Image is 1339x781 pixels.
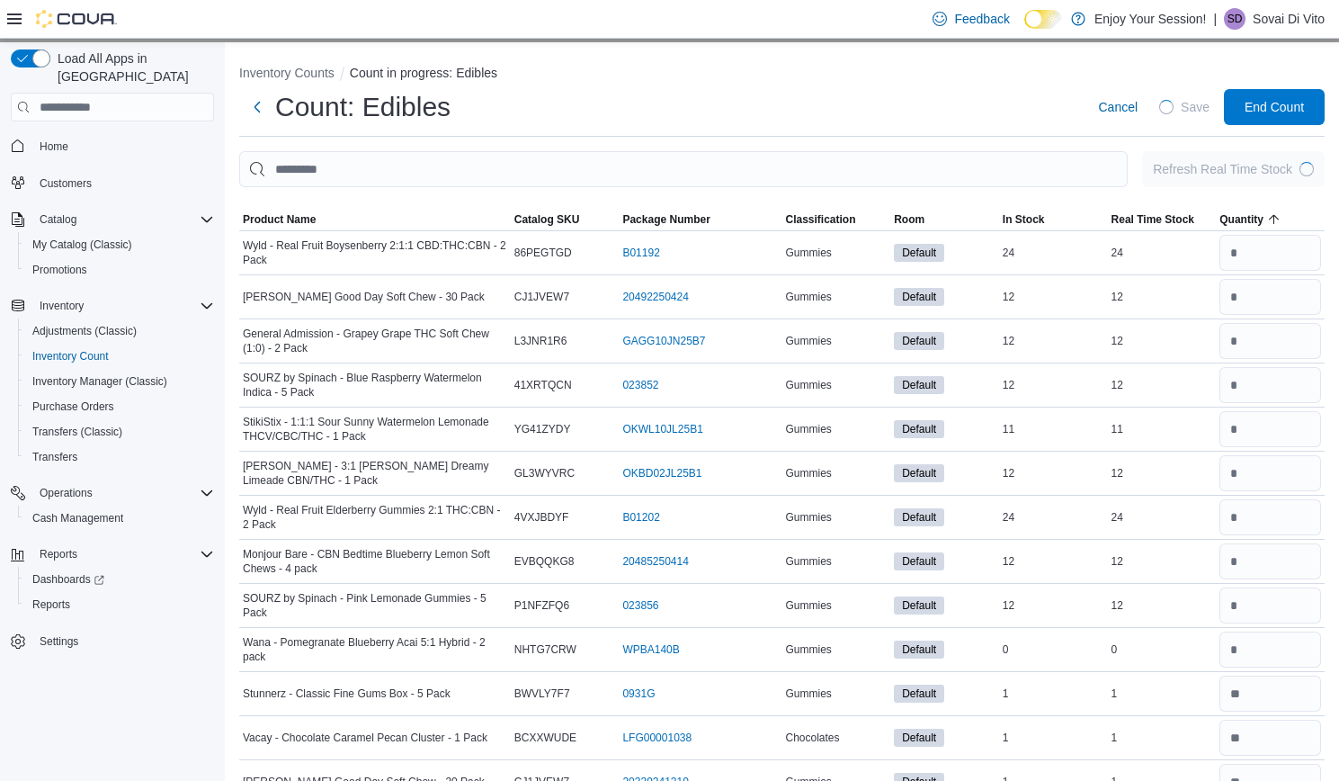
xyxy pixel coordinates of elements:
[18,232,221,257] button: My Catalog (Classic)
[514,642,576,657] span: NHTG7CRW
[40,176,92,191] span: Customers
[18,592,221,617] button: Reports
[243,635,507,664] span: Wana - Pomegranate Blueberry Acai 5:1 Hybrid - 2 pack
[25,446,85,468] a: Transfers
[894,376,944,394] span: Default
[902,465,936,481] span: Default
[894,288,944,306] span: Default
[785,731,839,745] span: Chocolates
[32,263,87,277] span: Promotions
[243,290,485,304] span: [PERSON_NAME] Good Day Soft Chew - 30 Pack
[1298,160,1316,178] span: Loading
[4,132,221,158] button: Home
[1227,8,1243,30] span: SD
[4,480,221,506] button: Operations
[239,64,1325,85] nav: An example of EuiBreadcrumbs
[622,290,688,304] a: 20492250424
[894,332,944,350] span: Default
[36,10,117,28] img: Cova
[1094,8,1207,30] p: Enjoy Your Session!
[32,173,99,194] a: Customers
[25,259,94,281] a: Promotions
[32,399,114,414] span: Purchase Orders
[785,334,831,348] span: Gummies
[25,594,214,615] span: Reports
[1091,89,1145,125] button: Cancel
[40,486,93,500] span: Operations
[32,572,104,587] span: Dashboards
[622,687,655,701] a: 0931G
[619,209,781,230] button: Package Number
[785,598,831,613] span: Gummies
[40,139,68,154] span: Home
[622,554,688,569] a: 20485250414
[4,542,221,567] button: Reports
[902,421,936,437] span: Default
[25,234,214,256] span: My Catalog (Classic)
[1111,212,1194,227] span: Real Time Stock
[622,466,701,480] a: OKBD02JL25B1
[622,642,679,657] a: WPBA140B
[40,212,76,227] span: Catalog
[4,170,221,196] button: Customers
[511,209,620,230] button: Catalog SKU
[999,242,1108,264] div: 24
[18,506,221,531] button: Cash Management
[18,257,221,283] button: Promotions
[32,482,100,504] button: Operations
[785,378,831,392] span: Gummies
[902,509,936,525] span: Default
[32,172,214,194] span: Customers
[514,378,572,392] span: 41XRTQCN
[25,259,214,281] span: Promotions
[4,628,221,654] button: Settings
[25,396,214,417] span: Purchase Orders
[25,421,129,443] a: Transfers (Classic)
[622,378,658,392] a: 023852
[894,244,944,262] span: Default
[999,551,1108,572] div: 12
[622,212,710,227] span: Package Number
[999,462,1108,484] div: 12
[25,446,214,468] span: Transfers
[243,547,507,576] span: Monjour Bare - CBN Bedtime Blueberry Lemon Soft Chews - 4 pack
[25,371,214,392] span: Inventory Manager (Classic)
[785,510,831,525] span: Gummies
[32,349,109,364] span: Inventory Count
[894,685,944,703] span: Default
[25,320,214,342] span: Adjustments (Classic)
[1108,242,1217,264] div: 24
[25,234,139,256] a: My Catalog (Classic)
[785,554,831,569] span: Gummies
[999,330,1108,352] div: 12
[18,344,221,369] button: Inventory Count
[25,507,214,529] span: Cash Management
[25,569,214,590] span: Dashboards
[785,466,831,480] span: Gummies
[25,594,77,615] a: Reports
[1157,98,1175,116] span: Loading
[1108,551,1217,572] div: 12
[999,727,1108,749] div: 1
[999,286,1108,308] div: 12
[32,482,214,504] span: Operations
[18,369,221,394] button: Inventory Manager (Classic)
[25,346,214,367] span: Inventory Count
[999,374,1108,396] div: 12
[4,207,221,232] button: Catalog
[622,422,702,436] a: OKWL10JL25B1
[1245,98,1304,116] span: End Count
[350,66,497,80] button: Count in progress: Edibles
[40,547,77,561] span: Reports
[1003,212,1045,227] span: In Stock
[50,49,214,85] span: Load All Apps in [GEOGRAPHIC_DATA]
[902,597,936,614] span: Default
[894,597,944,615] span: Default
[32,209,214,230] span: Catalog
[32,630,214,652] span: Settings
[243,415,507,444] span: StikiStix - 1:1:1 Sour Sunny Watermelon Lemonade THCV/CBC/THC - 1 Pack
[785,687,831,701] span: Gummies
[32,136,76,157] a: Home
[902,333,936,349] span: Default
[243,591,507,620] span: SOURZ by Spinach - Pink Lemonade Gummies - 5 Pack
